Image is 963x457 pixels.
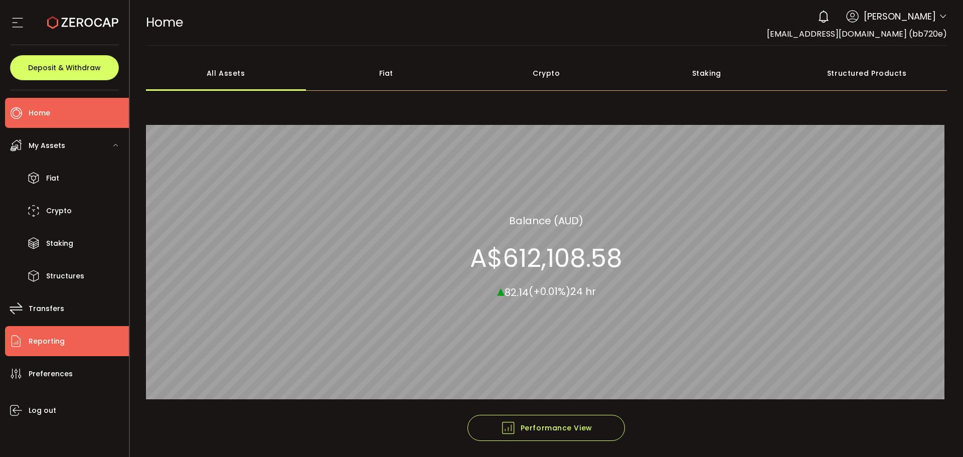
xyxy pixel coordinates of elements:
section: Balance (AUD) [509,213,583,228]
div: All Assets [146,56,306,91]
span: Deposit & Withdraw [28,64,101,71]
span: Log out [29,403,56,418]
span: Fiat [46,171,59,186]
span: Crypto [46,204,72,218]
span: 24 hr [570,284,596,298]
div: Staking [626,56,787,91]
span: 82.14 [505,285,529,299]
span: Preferences [29,367,73,381]
span: Transfers [29,301,64,316]
span: Structures [46,269,84,283]
span: [EMAIL_ADDRESS][DOMAIN_NAME] (bb720e) [767,28,947,40]
span: Performance View [501,420,592,435]
section: A$612,108.58 [470,243,622,273]
span: Home [146,14,183,31]
iframe: Chat Widget [913,409,963,457]
button: Deposit & Withdraw [10,55,119,80]
span: Home [29,106,50,120]
div: Fiat [306,56,466,91]
div: Crypto [466,56,627,91]
div: Structured Products [787,56,947,91]
button: Performance View [467,415,625,441]
span: (+0.01%) [529,284,570,298]
span: Reporting [29,334,65,349]
span: My Assets [29,138,65,153]
span: [PERSON_NAME] [864,10,936,23]
span: ▴ [497,279,505,301]
span: Staking [46,236,73,251]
